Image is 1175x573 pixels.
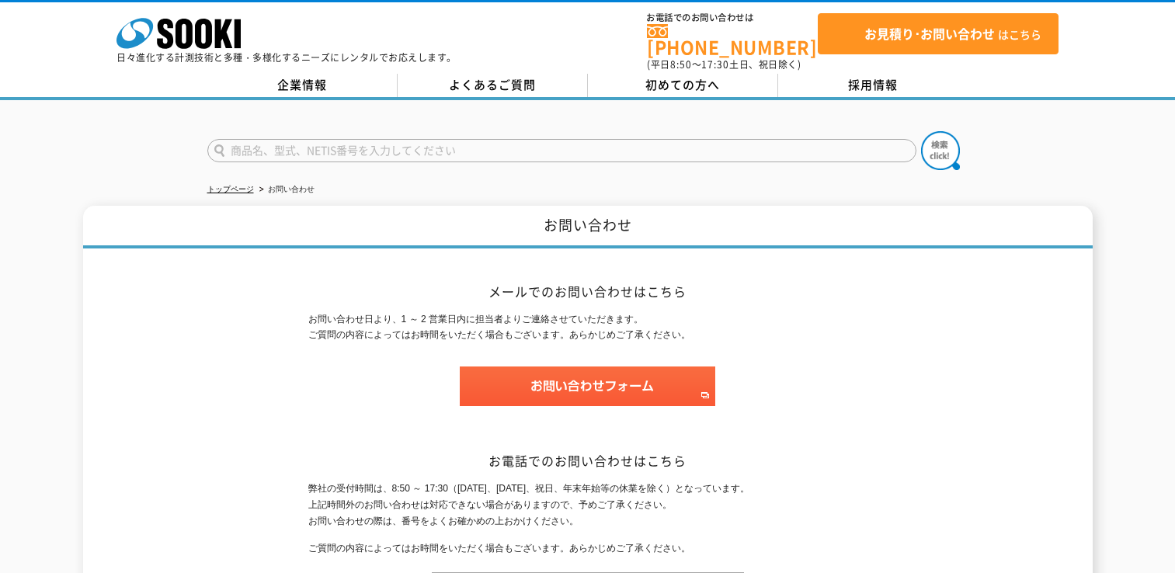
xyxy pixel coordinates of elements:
a: トップページ [207,185,254,193]
a: 採用情報 [778,74,968,97]
img: btn_search.png [921,131,960,170]
a: よくあるご質問 [398,74,588,97]
a: お見積り･お問い合わせはこちら [818,13,1059,54]
a: 企業情報 [207,74,398,97]
h2: メールでのお問い合わせはこちら [308,283,867,300]
p: 日々進化する計測技術と多種・多様化するニーズにレンタルでお応えします。 [116,53,457,62]
a: お問い合わせフォーム [460,392,715,403]
h1: お問い合わせ [83,206,1093,248]
span: 17:30 [701,57,729,71]
span: 初めての方へ [645,76,720,93]
h2: お電話でのお問い合わせはこちら [308,453,867,469]
span: 8:50 [670,57,692,71]
p: お問い合わせ日より、1 ～ 2 営業日内に担当者よりご連絡させていただきます。 ご質問の内容によってはお時間をいただく場合もございます。あらかじめご了承ください。 [308,311,867,344]
span: (平日 ～ 土日、祝日除く) [647,57,801,71]
li: お問い合わせ [256,182,315,198]
input: 商品名、型式、NETIS番号を入力してください [207,139,916,162]
p: 弊社の受付時間は、8:50 ～ 17:30（[DATE]、[DATE]、祝日、年末年始等の休業を除く）となっています。 上記時間外のお問い合わせは対応できない場合がありますので、予めご了承くださ... [308,481,867,529]
p: ご質問の内容によってはお時間をいただく場合もございます。あらかじめご了承ください。 [308,540,867,557]
img: お問い合わせフォーム [460,366,715,406]
a: 初めての方へ [588,74,778,97]
span: お電話でのお問い合わせは [647,13,818,23]
span: はこちら [833,23,1041,46]
strong: お見積り･お問い合わせ [864,24,995,43]
a: [PHONE_NUMBER] [647,24,818,56]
